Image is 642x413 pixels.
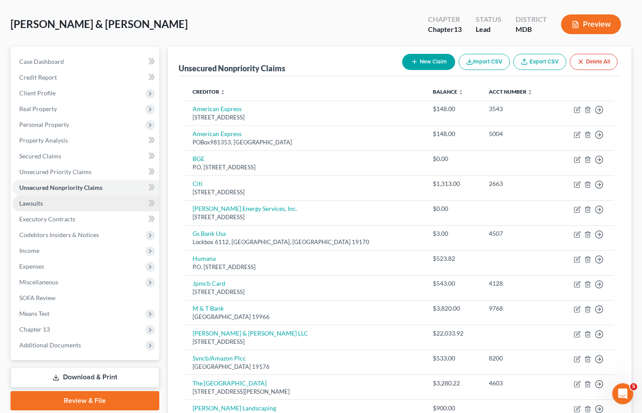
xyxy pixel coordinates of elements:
[433,254,475,263] div: $523.82
[193,180,203,187] a: Citi
[19,58,64,65] span: Case Dashboard
[428,24,462,35] div: Chapter
[19,73,57,81] span: Credit Report
[513,54,566,70] a: Export CSV
[193,263,419,271] div: P.O. [STREET_ADDRESS]
[193,205,297,212] a: [PERSON_NAME] Energy Services, Inc.
[19,152,61,160] span: Secured Claims
[433,329,475,338] div: $22,033.92
[19,105,57,112] span: Real Property
[193,288,419,296] div: [STREET_ADDRESS]
[459,54,510,70] button: Import CSV
[433,105,475,113] div: $148.00
[476,24,502,35] div: Lead
[19,184,102,191] span: Unsecured Nonpriority Claims
[570,54,617,70] button: Delete All
[193,230,226,237] a: Gs Bank Usa
[489,354,547,363] div: 8200
[193,138,419,147] div: POBox981353, [GEOGRAPHIC_DATA]
[12,133,159,148] a: Property Analysis
[489,379,547,388] div: 4603
[561,14,621,34] button: Preview
[19,294,56,301] span: SOFA Review
[454,25,462,33] span: 13
[433,404,475,413] div: $900.00
[12,148,159,164] a: Secured Claims
[19,278,58,286] span: Miscellaneous
[11,367,159,388] a: Download & Print
[11,391,159,410] a: Review & File
[428,14,462,24] div: Chapter
[193,363,419,371] div: [GEOGRAPHIC_DATA] 19176
[193,188,419,196] div: [STREET_ADDRESS]
[19,121,69,128] span: Personal Property
[19,136,68,144] span: Property Analysis
[193,163,419,171] div: P.O. [STREET_ADDRESS]
[527,90,533,95] i: unfold_more
[489,129,547,138] div: 5004
[433,88,463,95] a: Balance unfold_more
[19,325,50,333] span: Chapter 13
[433,354,475,363] div: $533.00
[433,154,475,163] div: $0.00
[193,255,216,262] a: Humana
[193,130,242,137] a: American Express
[193,155,204,162] a: BGE
[489,105,547,113] div: 3543
[19,262,44,270] span: Expenses
[193,105,242,112] a: American Express
[193,404,276,412] a: [PERSON_NAME] Landscaping
[193,329,308,337] a: [PERSON_NAME] & [PERSON_NAME] LLC
[630,383,637,390] span: 5
[193,238,419,246] div: Lockbox 6112, [GEOGRAPHIC_DATA], [GEOGRAPHIC_DATA] 19170
[193,354,246,362] a: Syncb/Amazon Plcc
[489,179,547,188] div: 2663
[193,313,419,321] div: [GEOGRAPHIC_DATA] 19966
[12,70,159,85] a: Credit Report
[489,279,547,288] div: 4128
[516,24,547,35] div: MDB
[11,17,188,30] span: [PERSON_NAME] & [PERSON_NAME]
[19,215,75,223] span: Executory Contracts
[193,338,419,346] div: [STREET_ADDRESS]
[179,63,285,73] div: Unsecured Nonpriority Claims
[12,180,159,196] a: Unsecured Nonpriority Claims
[433,379,475,388] div: $3,280.22
[489,304,547,313] div: 9768
[19,89,56,97] span: Client Profile
[19,231,99,238] span: Codebtors Insiders & Notices
[433,304,475,313] div: $3,820.00
[193,213,419,221] div: [STREET_ADDRESS]
[12,54,159,70] a: Case Dashboard
[516,14,547,24] div: District
[489,88,533,95] a: Acct Number unfold_more
[19,341,81,349] span: Additional Documents
[19,310,49,317] span: Means Test
[12,211,159,227] a: Executory Contracts
[193,113,419,122] div: [STREET_ADDRESS]
[193,280,225,287] a: Jpmcb Card
[433,279,475,288] div: $543.00
[433,204,475,213] div: $0.00
[12,290,159,306] a: SOFA Review
[12,164,159,180] a: Unsecured Priority Claims
[489,229,547,238] div: 4507
[476,14,502,24] div: Status
[433,229,475,238] div: $3.00
[193,304,224,312] a: M & T Bank
[433,179,475,188] div: $1,313.00
[193,388,419,396] div: [STREET_ADDRESS][PERSON_NAME]
[19,168,91,175] span: Unsecured Priority Claims
[220,90,225,95] i: unfold_more
[19,247,39,254] span: Income
[193,379,267,387] a: The [GEOGRAPHIC_DATA]
[19,199,43,207] span: Lawsuits
[612,383,633,404] iframe: Intercom live chat
[433,129,475,138] div: $148.00
[458,90,463,95] i: unfold_more
[12,196,159,211] a: Lawsuits
[402,54,455,70] button: New Claim
[193,88,225,95] a: Creditor unfold_more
